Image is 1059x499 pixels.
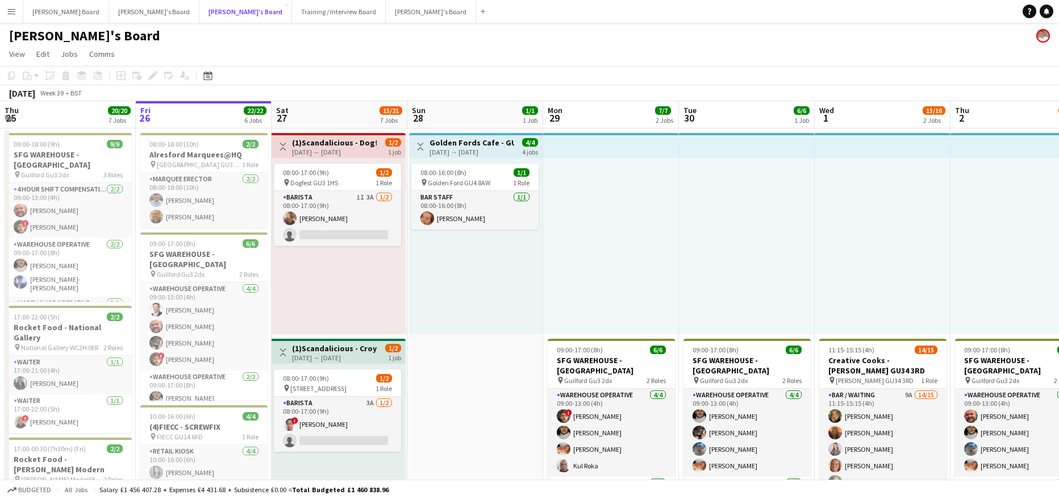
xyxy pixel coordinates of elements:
[5,454,132,475] h3: Rocket Food - [PERSON_NAME] Modern
[21,343,98,352] span: National Gallery WC2H 0ER
[564,376,612,385] span: Guilford Gu3 2dx
[548,105,562,115] span: Mon
[5,394,132,433] app-card-role: Waiter1/117:00-22:00 (5h)![PERSON_NAME]
[548,389,675,477] app-card-role: Warehouse Operative4/409:00-13:00 (4h)![PERSON_NAME][PERSON_NAME][PERSON_NAME]Kul Roka
[108,106,131,115] span: 20/20
[109,1,199,23] button: [PERSON_NAME]'s Board
[683,105,697,115] span: Tue
[523,116,537,124] div: 1 Job
[921,376,937,385] span: 1 Role
[14,313,60,321] span: 17:00-22:00 (5h)
[149,412,195,421] span: 10:00-16:00 (6h)
[5,105,19,115] span: Thu
[819,105,834,115] span: Wed
[964,346,1010,354] span: 09:00-17:00 (8h)
[22,220,29,227] span: !
[32,47,54,61] a: Edit
[386,1,476,23] button: [PERSON_NAME]'s Board
[292,343,377,354] h3: (1)Scandalicious - Croydon CR2 9EA
[1036,29,1050,43] app-user-avatar: Jakub Zalibor
[243,412,259,421] span: 4/4
[546,111,562,124] span: 29
[242,433,259,441] span: 1 Role
[139,111,151,124] span: 26
[244,106,266,115] span: 22/22
[819,355,947,376] h3: Creative Cooks - [PERSON_NAME] GU34 3RD
[683,355,811,376] h3: SFG WAREHOUSE - [GEOGRAPHIC_DATA]
[5,183,132,238] app-card-role: 4 Hour Shift Compensation2/209:00-13:00 (4h)[PERSON_NAME]![PERSON_NAME]
[818,111,834,124] span: 1
[410,111,426,124] span: 28
[239,270,259,278] span: 2 Roles
[656,116,673,124] div: 2 Jobs
[292,1,386,23] button: Training / Interview Board
[140,232,268,401] div: 09:00-17:00 (8h)6/6SFG WAREHOUSE - [GEOGRAPHIC_DATA] Guilford Gu3 2dx2 RolesWarehouse Operative4/...
[107,313,123,321] span: 2/2
[428,178,490,187] span: Golden Ford GU4 8AW
[388,352,401,362] div: 1 job
[140,149,268,160] h3: Alresford Marquees@HQ
[9,88,35,99] div: [DATE]
[61,49,78,59] span: Jobs
[292,485,389,494] span: Total Budgeted £1 460 838.96
[140,282,268,371] app-card-role: Warehouse Operative4/409:00-13:00 (4h)[PERSON_NAME][PERSON_NAME][PERSON_NAME]![PERSON_NAME]
[6,484,53,496] button: Budgeted
[782,376,802,385] span: 2 Roles
[557,346,603,354] span: 09:00-17:00 (8h)
[140,133,268,228] app-job-card: 08:00-18:00 (10h)2/2Alresford Marquees@HQ [GEOGRAPHIC_DATA] GU34 3ES1 RoleMARQUEE ERECTOR2/208:00...
[274,191,401,246] app-card-role: Barista1I3A1/208:00-17:00 (9h)[PERSON_NAME]
[5,47,30,61] a: View
[292,148,377,156] div: [DATE] → [DATE]
[565,409,572,416] span: !
[650,346,666,354] span: 6/6
[380,106,402,115] span: 15/21
[5,306,132,433] div: 17:00-22:00 (5h)2/2Rocket Food - National Gallery National Gallery WC2H 0ER2 RolesWaiter1/117:00-...
[5,149,132,170] h3: SFG WAREHOUSE - [GEOGRAPHIC_DATA]
[411,164,539,230] app-job-card: 08:00-16:00 (8h)1/1 Golden Ford GU4 8AW1 RoleBAR STAFF1/108:00-16:00 (8h)[PERSON_NAME]
[290,178,338,187] span: Dogfest GU3 1HS
[376,168,392,177] span: 1/2
[14,444,86,453] span: 17:00-00:30 (7h30m) (Fri)
[376,384,392,393] span: 1 Role
[915,346,937,354] span: 14/15
[21,171,69,179] span: Guilford Gu3 2dx
[274,369,401,452] app-job-card: 08:00-17:00 (9h)1/2 [STREET_ADDRESS]1 RoleBarista3A1/208:00-17:00 (9h)![PERSON_NAME]
[23,1,109,23] button: [PERSON_NAME] Board
[242,160,259,169] span: 1 Role
[274,164,401,246] app-job-card: 08:00-17:00 (9h)1/2 Dogfest GU3 1HS1 RoleBarista1I3A1/208:00-17:00 (9h)[PERSON_NAME]
[18,486,51,494] span: Budgeted
[385,344,401,352] span: 1/2
[149,239,195,248] span: 09:00-17:00 (8h)
[376,178,392,187] span: 1 Role
[109,116,130,124] div: 7 Jobs
[292,354,377,362] div: [DATE] → [DATE]
[794,106,810,115] span: 6/6
[9,27,160,44] h1: [PERSON_NAME]'s Board
[786,346,802,354] span: 6/6
[158,352,165,359] span: !
[5,238,132,297] app-card-role: Warehouse Operative2/209:00-17:00 (8h)[PERSON_NAME][PERSON_NAME]-[PERSON_NAME]
[56,47,82,61] a: Jobs
[955,105,969,115] span: Thu
[107,140,123,148] span: 9/9
[107,444,123,453] span: 2/2
[972,376,1019,385] span: Guilford Gu3 2dx
[5,356,132,394] app-card-role: Waiter1/117:00-21:00 (4h)[PERSON_NAME]
[22,415,29,422] span: !
[243,239,259,248] span: 6/6
[420,168,466,177] span: 08:00-16:00 (8h)
[430,148,514,156] div: [DATE] → [DATE]
[157,433,203,441] span: FIECC GU14 6FD
[99,485,389,494] div: Salary £1 456 407.28 + Expenses £4 431.68 + Subsistence £0.00 =
[412,105,426,115] span: Sun
[923,106,945,115] span: 15/16
[5,322,132,343] h3: Rocket Food - National Gallery
[388,147,401,156] div: 1 job
[199,1,292,23] button: [PERSON_NAME]'s Board
[647,376,666,385] span: 2 Roles
[522,147,538,156] div: 4 jobs
[513,178,529,187] span: 1 Role
[140,371,268,429] app-card-role: Warehouse Operative2/209:00-17:00 (8h)[PERSON_NAME]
